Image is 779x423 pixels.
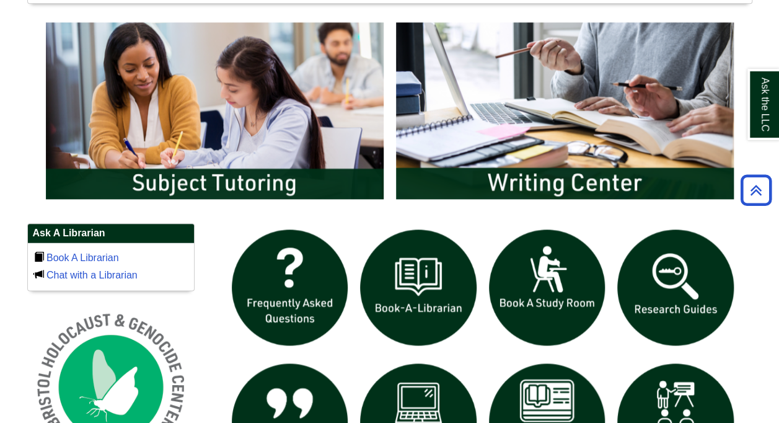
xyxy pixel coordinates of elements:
img: frequently asked questions [226,223,354,352]
a: Chat with a Librarian [46,270,138,280]
img: Writing Center Information [390,16,740,205]
img: Book a Librarian icon links to book a librarian web page [354,223,483,352]
img: Subject Tutoring Information [40,16,390,205]
h2: Ask A Librarian [28,224,194,243]
a: Book A Librarian [46,252,119,263]
img: book a study room icon links to book a study room web page [483,223,612,352]
a: Back to Top [736,182,776,198]
img: Research Guides icon links to research guides web page [611,223,740,352]
div: slideshow [40,16,740,210]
